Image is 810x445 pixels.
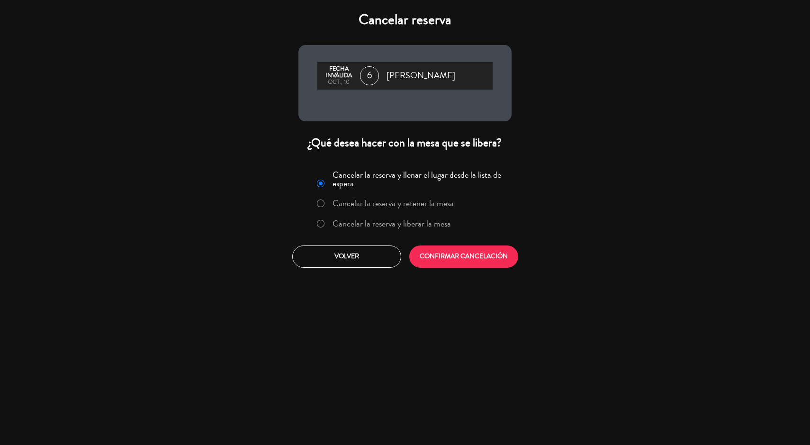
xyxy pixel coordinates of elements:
div: Fecha inválida [322,66,355,79]
div: ¿Qué desea hacer con la mesa que se libera? [298,136,512,150]
div: oct., 10 [322,79,355,86]
label: Cancelar la reserva y llenar el lugar desde la lista de espera [333,171,506,188]
label: Cancelar la reserva y liberar la mesa [333,219,451,228]
h4: Cancelar reserva [298,11,512,28]
span: [PERSON_NAME] [387,69,455,83]
label: Cancelar la reserva y retener la mesa [333,199,454,208]
button: CONFIRMAR CANCELACIÓN [409,245,518,268]
span: 6 [360,66,379,85]
button: Volver [292,245,401,268]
